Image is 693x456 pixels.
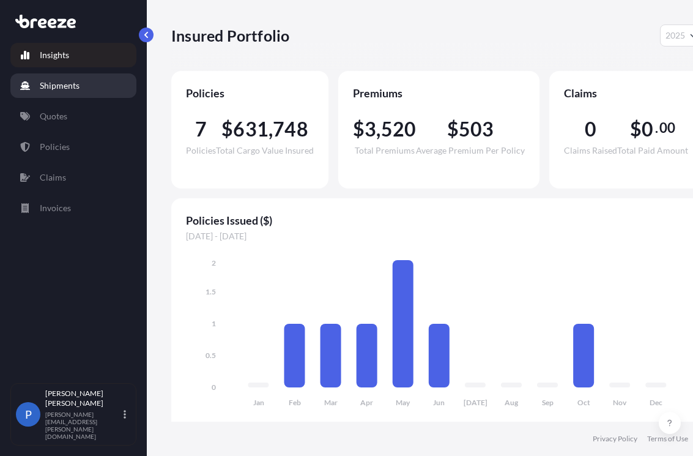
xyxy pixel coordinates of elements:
[324,398,338,407] tspan: Mar
[186,213,688,228] span: Policies Issued ($)
[647,434,688,444] a: Terms of Use
[40,141,70,153] p: Policies
[376,119,380,139] span: ,
[289,398,301,407] tspan: Feb
[40,171,66,184] p: Claims
[396,398,410,407] tspan: May
[253,398,264,407] tspan: Jan
[585,119,596,139] span: 0
[617,146,688,155] span: Total Paid Amount
[381,119,417,139] span: 520
[10,165,136,190] a: Claims
[186,146,216,155] span: Policies
[45,389,121,408] p: [PERSON_NAME] [PERSON_NAME]
[10,43,136,67] a: Insights
[613,398,627,407] tspan: Nov
[195,119,207,139] span: 7
[10,135,136,159] a: Policies
[459,119,494,139] span: 503
[564,146,617,155] span: Claims Raised
[10,196,136,220] a: Invoices
[360,398,373,407] tspan: Apr
[655,123,658,133] span: .
[40,110,67,122] p: Quotes
[630,119,642,139] span: $
[650,398,662,407] tspan: Dec
[40,202,71,214] p: Invoices
[564,86,688,100] span: Claims
[464,398,487,407] tspan: [DATE]
[355,146,415,155] span: Total Premiums
[577,398,590,407] tspan: Oct
[212,319,216,328] tspan: 1
[186,86,314,100] span: Policies
[353,119,365,139] span: $
[659,123,675,133] span: 00
[416,146,525,155] span: Average Premium Per Policy
[447,119,459,139] span: $
[212,383,216,392] tspan: 0
[10,73,136,98] a: Shipments
[216,146,314,155] span: Total Cargo Value Insured
[25,408,32,420] span: P
[273,119,308,139] span: 748
[642,119,653,139] span: 0
[233,119,269,139] span: 631
[40,80,80,92] p: Shipments
[40,49,69,61] p: Insights
[542,398,554,407] tspan: Sep
[212,258,216,267] tspan: 2
[269,119,273,139] span: ,
[593,434,637,444] a: Privacy Policy
[206,351,216,360] tspan: 0.5
[171,26,289,45] p: Insured Portfolio
[665,29,685,42] span: 2025
[365,119,376,139] span: 3
[10,104,136,129] a: Quotes
[45,411,121,440] p: [PERSON_NAME][EMAIL_ADDRESS][PERSON_NAME][DOMAIN_NAME]
[206,287,216,296] tspan: 1.5
[353,86,525,100] span: Premiums
[505,398,519,407] tspan: Aug
[221,119,233,139] span: $
[186,230,688,242] span: [DATE] - [DATE]
[433,398,445,407] tspan: Jun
